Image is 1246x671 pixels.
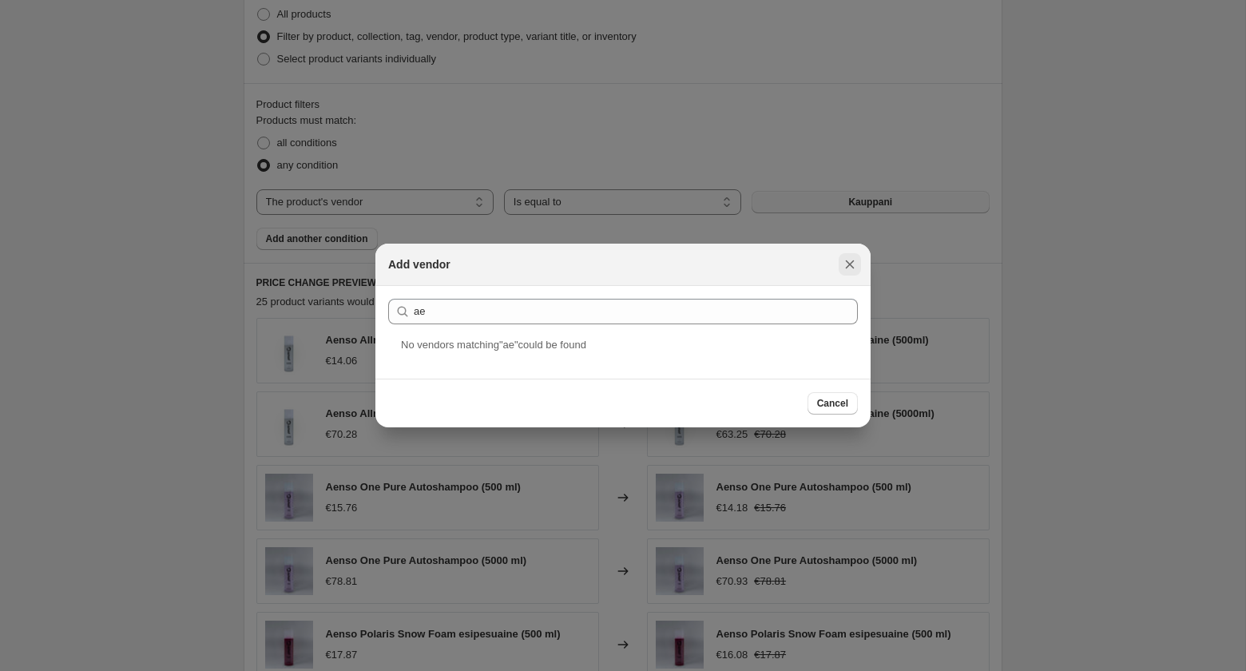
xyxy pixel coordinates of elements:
[808,392,858,415] button: Cancel
[817,397,848,410] span: Cancel
[401,339,586,351] span: No vendor s matching " ae " could be found
[839,253,861,276] button: Close
[414,299,858,324] input: Search vendors
[388,256,450,272] h2: Add vendor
